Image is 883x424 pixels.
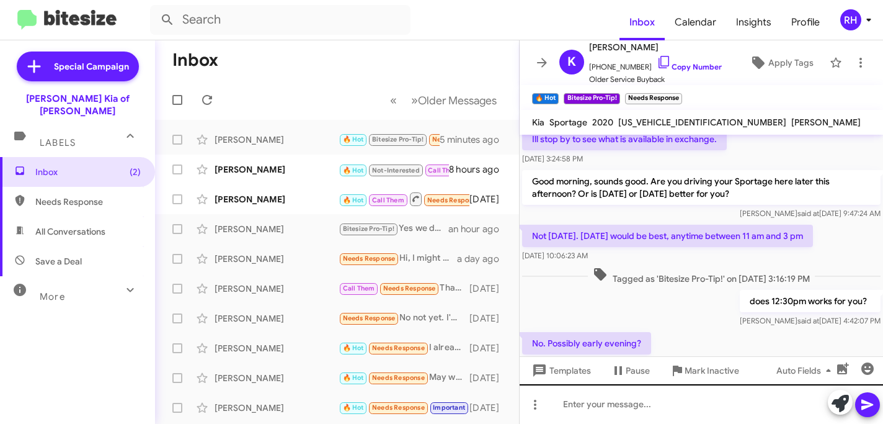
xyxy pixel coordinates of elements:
span: Sportage [549,117,587,128]
span: Call Them [343,284,375,292]
button: Next [404,88,504,113]
div: [DATE] [469,312,509,325]
span: Templates [530,359,591,382]
span: Needs Response [35,196,141,208]
a: Special Campaign [17,52,139,81]
span: Apply Tags [768,52,814,74]
button: Apply Tags [739,52,823,74]
span: Needs Response [343,314,396,322]
span: Older Messages [418,94,497,107]
span: 🔥 Hot [343,166,364,174]
p: Not [DATE]. [DATE] would be best, anytime between 11 am and 3 pm [522,225,813,247]
div: 5 minutes ago [440,133,509,146]
button: Previous [383,88,404,113]
span: said at [797,316,819,325]
span: Mark Inactive [685,359,739,382]
span: Kia [532,117,544,128]
span: Needs Response [372,374,425,382]
button: Mark Inactive [660,359,749,382]
span: Important [433,404,465,412]
span: said at [797,209,819,218]
span: Special Campaign [54,60,129,73]
div: [PERSON_NAME] [215,223,339,235]
span: [PERSON_NAME] [DATE] 4:42:07 PM [740,316,881,325]
div: I already leased a car thx [339,341,469,355]
span: [US_VEHICLE_IDENTIFICATION_NUMBER] [618,117,786,128]
div: Thanks [PERSON_NAME]. Unfortunately I don't have a car right now. I have driven the Forester and ... [339,281,469,295]
div: [PERSON_NAME] [215,402,339,414]
div: an hour ago [448,223,509,235]
div: [PERSON_NAME] [215,372,339,384]
div: Yellow [339,400,469,415]
span: Needs Response [343,255,396,263]
span: All Conversations [35,225,105,238]
div: 8 hours ago [449,163,509,176]
span: Pause [626,359,650,382]
div: Inbound Call [339,161,449,177]
div: No. Possibly early evening? [339,132,440,147]
span: Call Them [372,196,404,204]
span: Needs Response [427,196,480,204]
nav: Page navigation example [383,88,504,113]
span: Needs Response [372,404,425,412]
div: [PERSON_NAME] [215,253,339,265]
small: Bitesize Pro-Tip! [564,93,619,104]
span: Needs Response [383,284,436,292]
span: « [390,92,397,108]
span: Profile [781,4,830,40]
div: Yes we do have a couple available in inventory check the link below. Would you be availab le i co... [339,222,448,236]
span: [PHONE_NUMBER] [589,55,722,73]
div: a day ago [457,253,509,265]
span: [DATE] 3:24:58 PM [522,154,583,163]
span: Call Them [428,166,460,174]
p: Ill stop by to see what is available in exchange. [522,128,727,150]
div: I love that heritage blue can you get in a prestige [339,191,469,207]
span: [PERSON_NAME] [589,40,722,55]
a: Copy Number [657,62,722,71]
span: 🔥 Hot [343,196,364,204]
a: Inbox [619,4,665,40]
span: (2) [130,166,141,178]
div: [DATE] [469,372,509,384]
div: Hi, I might be interested if you can put me in a new Telluride at the same or better trim level f... [339,251,457,266]
span: Bitesize Pro-Tip! [343,225,394,233]
div: [DATE] [469,342,509,354]
span: [DATE] 10:06:23 AM [522,251,588,260]
p: Good morning, sounds good. Are you driving your Sportage here later this afternoon? Or is [DATE] ... [522,170,881,205]
span: Needs Response [372,344,425,352]
input: Search [150,5,410,35]
span: Needs Response [432,135,485,143]
div: [PERSON_NAME] [215,133,339,146]
small: Needs Response [625,93,682,104]
div: [PERSON_NAME] [215,163,339,176]
p: No. Possibly early evening? [522,332,651,354]
div: [DATE] [469,193,509,205]
button: Templates [520,359,601,382]
span: 🔥 Hot [343,404,364,412]
span: Auto Fields [776,359,836,382]
div: [DATE] [469,282,509,295]
p: does 12:30pm works for you? [740,290,881,312]
span: [PERSON_NAME] [DATE] 9:47:24 AM [740,209,881,218]
div: [DATE] [469,402,509,414]
a: Calendar [665,4,726,40]
span: 🔥 Hot [343,374,364,382]
div: [PERSON_NAME] [215,342,339,354]
div: No not yet. I'm working on getting my credit score up over the summer. 🤑Don't worry, I will retur... [339,311,469,325]
div: [PERSON_NAME] [215,312,339,325]
span: [PERSON_NAME] [791,117,861,128]
span: 2020 [592,117,613,128]
span: Bitesize Pro-Tip! [372,135,424,143]
span: » [411,92,418,108]
span: Insights [726,4,781,40]
span: Older Service Buyback [589,73,722,86]
h1: Inbox [172,50,218,70]
div: RH [840,9,861,30]
span: Not-Interested [372,166,420,174]
span: Labels [40,137,76,148]
div: May wait for the 2026 Telluride [339,371,469,385]
span: Tagged as 'Bitesize Pro-Tip!' on [DATE] 3:16:19 PM [588,267,815,285]
small: 🔥 Hot [532,93,559,104]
